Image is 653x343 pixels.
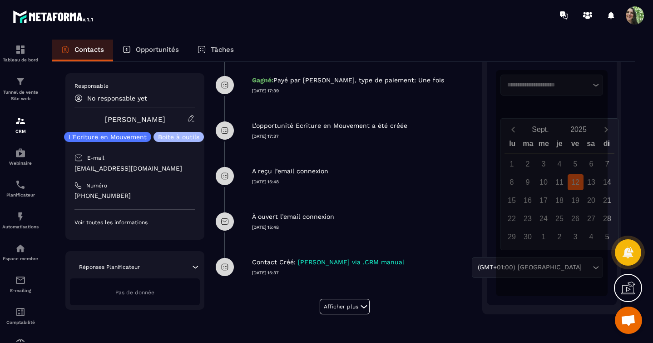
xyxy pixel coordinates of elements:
p: [DATE] 15:48 [252,224,473,231]
p: Responsable [74,82,195,90]
a: Tâches [188,40,243,61]
p: [DATE] 17:37 [252,133,473,140]
img: logo [13,8,94,25]
div: Calendar days [505,156,614,245]
p: Automatisations [2,224,39,229]
p: A reçu l’email connexion [252,167,328,176]
a: emailemailE-mailing [2,268,39,300]
a: Opportunités [113,40,188,61]
p: E-mail [87,154,104,161]
p: Payé par [PERSON_NAME], type de paiement: Une fois [252,76,444,85]
p: No responsable yet [87,95,147,102]
div: Calendar wrapper [505,137,614,245]
p: Opportunités [136,45,179,54]
p: Webinaire [2,161,39,166]
p: Voir toutes les informations [74,219,195,226]
a: formationformationTunnel de vente Site web [2,69,39,109]
p: Contacts [74,45,104,54]
p: Réponses Planificateur [79,263,140,271]
img: scheduler [15,179,26,190]
img: email [15,275,26,286]
p: Comptabilité [2,320,39,325]
img: formation [15,44,26,55]
a: formationformationTableau de bord [2,37,39,69]
p: [DATE] 17:39 [252,88,473,94]
p: Tableau de bord [2,57,39,62]
p: Boite à outils [158,134,199,140]
a: schedulerschedulerPlanificateur [2,172,39,204]
a: Contacts [52,40,113,61]
div: Ouvrir le chat [615,307,642,334]
img: automations [15,147,26,158]
img: automations [15,211,26,222]
img: accountant [15,307,26,318]
div: Search for option [472,257,603,278]
p: Tunnel de vente Site web [2,89,39,102]
a: automationsautomationsAutomatisations [2,204,39,236]
a: automationsautomationsEspace membre [2,236,39,268]
p: Contact Créé: [252,258,296,267]
p: [EMAIL_ADDRESS][DOMAIN_NAME] [74,164,195,173]
p: Espace membre [2,256,39,261]
img: automations [15,243,26,254]
a: accountantaccountantComptabilité [2,300,39,332]
span: Pas de donnée [115,289,154,296]
span: (GMT+01:00) [GEOGRAPHIC_DATA] [475,262,584,272]
p: Tâches [211,45,234,54]
p: E-mailing [2,288,39,293]
a: formationformationCRM [2,109,39,141]
img: formation [15,76,26,87]
p: À ouvert l’email connexion [252,212,334,221]
p: L'opportunité Ecriture en Mouvement a été créée [252,121,407,130]
p: Planificateur [2,192,39,197]
button: Afficher plus [320,299,370,314]
a: [PERSON_NAME] [105,115,165,124]
span: Gagné: [252,76,273,84]
a: automationsautomationsWebinaire [2,141,39,172]
p: Numéro [86,182,107,189]
p: CRM [2,129,39,134]
p: [DATE] 15:37 [252,270,473,276]
img: formation [15,116,26,126]
p: L'Ecriture en Mouvement [69,134,147,140]
p: [PERSON_NAME] via ,CRM manual [298,258,404,267]
p: [PHONE_NUMBER] [74,192,195,200]
p: [DATE] 15:48 [252,179,473,185]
